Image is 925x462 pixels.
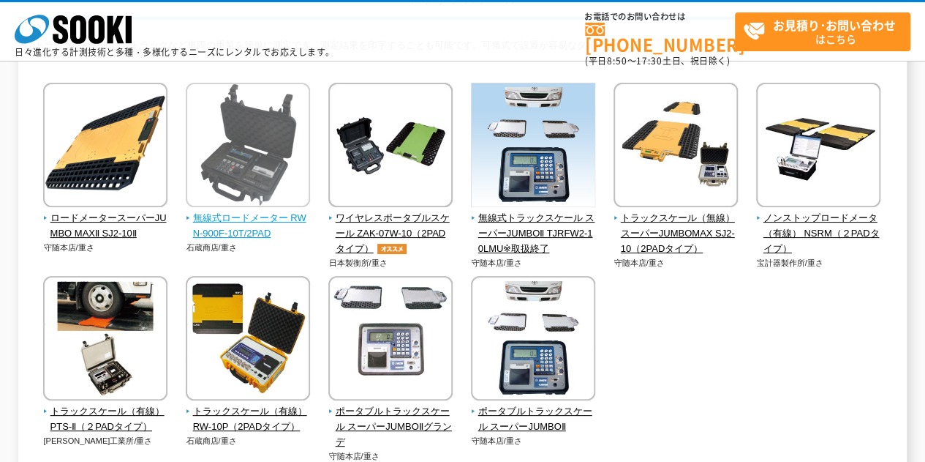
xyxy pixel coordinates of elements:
[756,257,881,269] p: 宝計器製作所/重さ
[613,83,738,211] img: トラックスケール（無線） スーパーJUMBOMAX SJ2-10（2PADタイプ）
[636,54,662,67] span: 17:30
[471,211,596,256] span: 無線式トラックスケール スーパーJUMBOⅡ TJRFW2-10LMU※取扱終了
[328,83,453,211] img: ワイヤレスポータブルスケール ZAK-07W-10（2PADタイプ）
[773,16,896,34] strong: お見積り･お問い合わせ
[328,257,453,269] p: 日本製衡所/重さ
[186,390,311,434] a: トラックスケール（有線） RW-10P（2PADタイプ）
[613,211,739,256] span: トラックスケール（無線） スーパーJUMBOMAX SJ2-10（2PADタイプ）
[186,197,311,241] a: 無線式ロードメーター RWN-900F-10T/2PAD
[186,211,311,242] span: 無線式ロードメーター RWN-900F-10T/2PAD
[43,390,168,434] a: トラックスケール（有線） PTS-Ⅱ（２PADタイプ）
[328,197,453,256] a: ワイヤレスポータブルスケール ZAK-07W-10（2PADタイプ）オススメ
[471,257,596,269] p: 守随本店/重さ
[43,197,168,241] a: ロードメータースーパーJUMBO MAXⅡ SJ2-10Ⅱ
[471,435,596,447] p: 守随本店/重さ
[43,276,167,404] img: トラックスケール（有線） PTS-Ⅱ（２PADタイプ）
[471,404,596,435] span: ポータブルトラックスケール スーパーJUMBOⅡ
[756,83,880,211] img: ノンストップロードメータ（有線） NSRM（２PADタイプ）
[471,83,595,211] img: 無線式トラックスケール スーパーJUMBOⅡ TJRFW2-10LMU※取扱終了
[43,211,168,242] span: ロードメータースーパーJUMBO MAXⅡ SJ2-10Ⅱ
[607,54,627,67] span: 8:50
[585,54,730,67] span: (平日 ～ 土日、祝日除く)
[328,276,453,404] img: ポータブルトラックスケール スーパーJUMBOⅡグランデ
[43,83,167,211] img: ロードメータースーパーJUMBO MAXⅡ SJ2-10Ⅱ
[43,404,168,435] span: トラックスケール（有線） PTS-Ⅱ（２PADタイプ）
[328,211,453,256] span: ワイヤレスポータブルスケール ZAK-07W-10（2PADタイプ）
[43,242,168,254] p: 守随本店/重さ
[328,390,453,450] a: ポータブルトラックスケール スーパーJUMBOⅡグランデ
[743,13,910,50] span: はこちら
[756,211,881,256] span: ノンストップロードメータ（有線） NSRM（２PADタイプ）
[471,276,595,404] img: ポータブルトラックスケール スーパーJUMBOⅡ
[15,48,335,56] p: 日々進化する計測技術と多種・多様化するニーズにレンタルでお応えします。
[585,23,735,53] a: [PHONE_NUMBER]
[585,12,735,21] span: お電話でのお問い合わせは
[186,276,310,404] img: トラックスケール（有線） RW-10P（2PADタイプ）
[186,242,311,254] p: 石蔵商店/重さ
[186,435,311,447] p: 石蔵商店/重さ
[613,197,739,256] a: トラックスケール（無線） スーパーJUMBOMAX SJ2-10（2PADタイプ）
[756,197,881,256] a: ノンストップロードメータ（有線） NSRM（２PADタイプ）
[471,197,596,256] a: 無線式トラックスケール スーパーJUMBOⅡ TJRFW2-10LMU※取扱終了
[471,390,596,434] a: ポータブルトラックスケール スーパーJUMBOⅡ
[735,12,910,51] a: お見積り･お問い合わせはこちら
[186,83,310,211] img: 無線式ロードメーター RWN-900F-10T/2PAD
[43,435,168,447] p: [PERSON_NAME]工業所/重さ
[613,257,739,269] p: 守随本店/重さ
[374,244,410,254] img: オススメ
[186,404,311,435] span: トラックスケール（有線） RW-10P（2PADタイプ）
[328,404,453,450] span: ポータブルトラックスケール スーパーJUMBOⅡグランデ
